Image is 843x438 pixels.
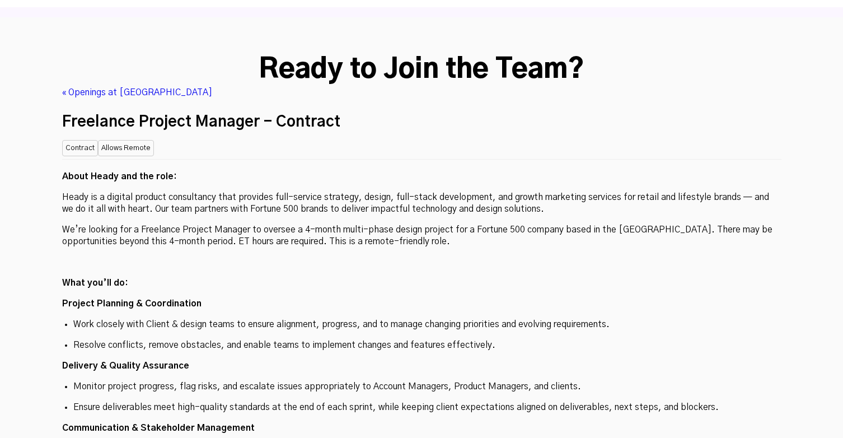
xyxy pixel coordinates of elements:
h2: Freelance Project Manager - Contract [62,110,781,134]
p: Work closely with Client & design teams to ensure alignment, progress, and to manage changing pri... [73,319,770,330]
h2: Ready to Join the Team? [62,53,781,87]
strong: Project Planning & Coordination [62,299,202,308]
small: Allows Remote [98,140,154,156]
strong: Delivery & Quality Assurance [62,361,189,370]
p: Resolve conflicts, remove obstacles, and enable teams to implement changes and features effectively. [73,339,770,351]
strong: About Heady and the role: [62,172,177,181]
small: Contract [62,140,98,156]
p: Heady is a digital product consultancy that provides full-service strategy, design, full-stack de... [62,192,781,215]
p: Monitor project progress, flag risks, and escalate issues appropriately to Account Managers, Prod... [73,381,770,393]
strong: What you’ll do: [62,278,128,287]
p: We’re looking for a Freelance Project Manager to oversee a 4-month multi-phase design project for... [62,224,781,248]
a: « Openings at [GEOGRAPHIC_DATA] [62,88,212,97]
strong: Communication & Stakeholder Management [62,423,255,432]
p: Ensure deliverables meet high-quality standards at the end of each sprint, while keeping client e... [73,402,770,413]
